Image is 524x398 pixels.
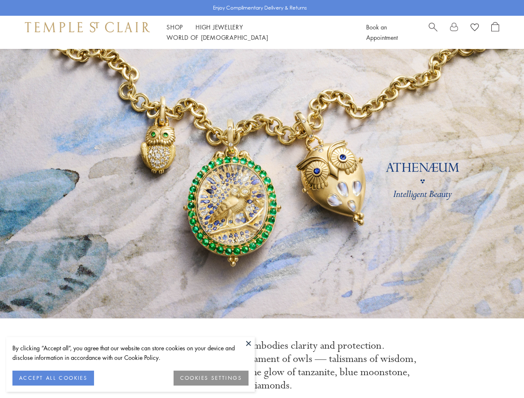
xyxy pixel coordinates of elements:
p: Enjoy Complimentary Delivery & Returns [213,4,307,12]
a: Search [429,22,437,43]
a: High JewelleryHigh Jewellery [196,23,243,31]
a: World of [DEMOGRAPHIC_DATA]World of [DEMOGRAPHIC_DATA] [167,33,268,41]
a: View Wishlist [471,22,479,34]
a: Open Shopping Bag [491,22,499,43]
img: Temple St. Clair [25,22,150,32]
button: ACCEPT ALL COOKIES [12,371,94,386]
a: ShopShop [167,23,183,31]
a: Book an Appointment [366,23,398,41]
div: By clicking “Accept all”, you agree that our website can store cookies on your device and disclos... [12,343,249,362]
nav: Main navigation [167,22,348,43]
button: COOKIES SETTINGS [174,371,249,386]
p: Sacred to Athena, the owl embodies clarity and protection. [PERSON_NAME] presents a parliament of... [107,339,418,392]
